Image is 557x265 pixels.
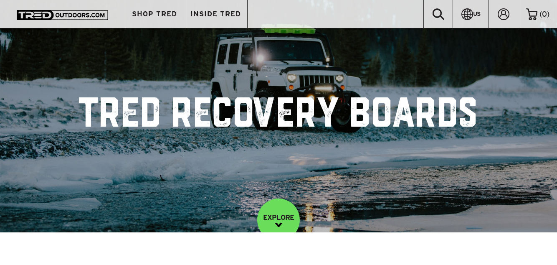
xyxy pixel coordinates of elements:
img: TRED Outdoors America [17,10,108,20]
h1: TRED Recovery Boards [79,97,479,135]
span: 0 [542,10,547,18]
a: EXPLORE [257,199,300,241]
img: down-image [275,223,283,227]
span: ( ) [539,10,549,18]
span: INSIDE TRED [190,10,241,18]
img: cart-icon [526,8,537,20]
span: SHOP TRED [132,10,177,18]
